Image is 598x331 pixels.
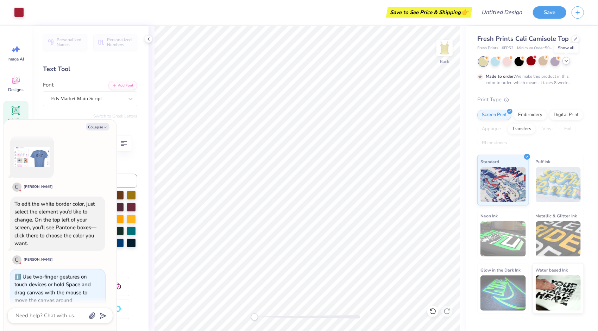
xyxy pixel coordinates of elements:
[536,158,550,165] span: Puff Ink
[108,81,137,90] button: Add Font
[86,123,109,131] button: Collapse
[536,167,581,202] img: Puff Ink
[480,275,526,311] img: Glow in the Dark Ink
[14,273,91,304] div: Use two-finger gestures on touch devices or hold Space and drag canvas with the mouse to move the...
[388,7,471,18] div: Save to See Price & Shipping
[560,124,576,134] div: Foil
[57,37,83,47] span: Personalized Names
[477,45,498,51] span: Fresh Prints
[107,37,133,47] span: Personalized Numbers
[508,124,536,134] div: Transfers
[536,266,568,274] span: Water based Ink
[536,221,581,256] img: Metallic & Glitter Ink
[8,56,24,62] span: Image AI
[480,167,526,202] img: Standard
[93,34,137,50] button: Personalized Numbers
[538,124,558,134] div: Vinyl
[486,73,572,86] div: We make this product in this color to order, which means it takes 8 weeks.
[24,257,53,262] div: [PERSON_NAME]
[477,110,511,120] div: Screen Print
[7,117,24,123] span: Add Text
[440,58,449,65] div: Back
[43,34,87,50] button: Personalized Names
[517,45,552,51] span: Minimum Order: 50 +
[93,113,137,119] button: Switch to Greek Letters
[480,221,526,256] img: Neon Ink
[43,81,53,89] label: Font
[477,138,511,148] div: Rhinestones
[476,5,528,19] input: Untitled Design
[477,124,505,134] div: Applique
[549,110,583,120] div: Digital Print
[486,74,515,79] strong: Made to order:
[536,212,577,219] span: Metallic & Glitter Ink
[14,200,96,247] div: To edit the white border color, just select the element you’d like to change. On the top left of ...
[43,64,137,74] div: Text Tool
[554,43,579,53] div: Show all
[8,87,24,93] span: Designs
[461,8,468,16] span: 👉
[477,96,584,104] div: Print Type
[533,6,566,19] button: Save
[251,313,258,320] div: Accessibility label
[24,184,53,190] div: [PERSON_NAME]
[502,45,514,51] span: # FP52
[12,255,21,265] div: C
[514,110,547,120] div: Embroidery
[480,266,521,274] span: Glow in the Dark Ink
[480,158,499,165] span: Standard
[14,140,50,175] img: img_0u2sr14ui6_7a39d805647d19a799c06300b4ba54bea4a4ea399d1f58bff7340bd220511c2d.png
[480,212,498,219] span: Neon Ink
[12,183,21,192] div: C
[536,275,581,311] img: Water based Ink
[477,34,569,43] span: Fresh Prints Cali Camisole Top
[438,41,452,55] img: Back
